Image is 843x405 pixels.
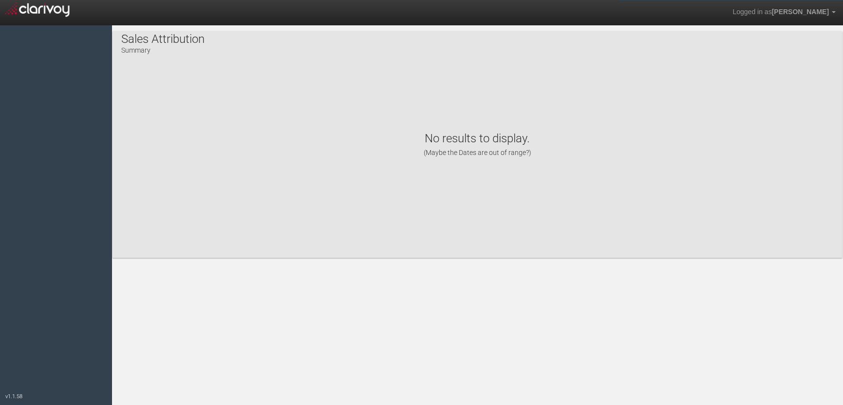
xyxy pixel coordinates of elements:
[725,0,843,24] a: Logged in as[PERSON_NAME]
[732,8,771,16] span: Logged in as
[121,33,205,45] h1: Sales Attribution
[424,149,531,156] span: (Maybe the Dates are out of range?)
[772,8,829,16] span: [PERSON_NAME]
[122,132,832,157] h1: No results to display.
[121,42,205,55] p: Summary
